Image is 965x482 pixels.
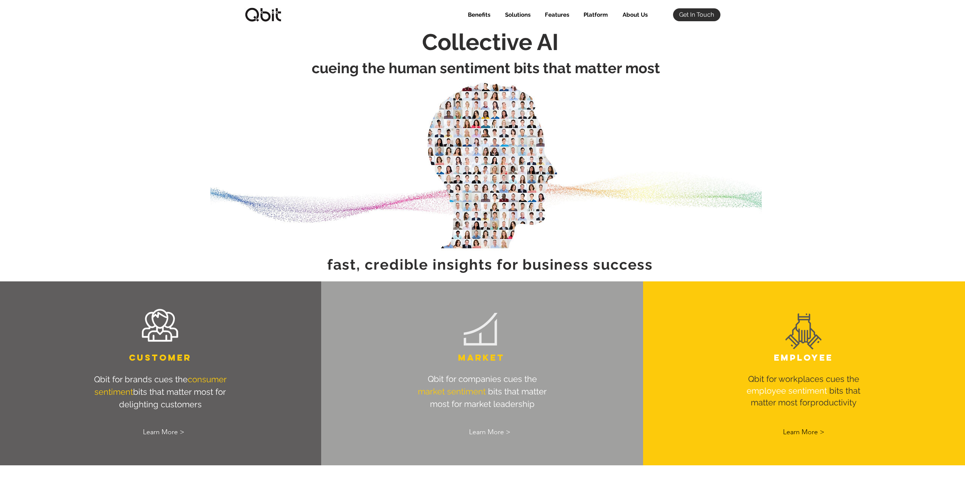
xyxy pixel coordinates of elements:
[129,352,191,363] span: CUSTOMER
[210,75,762,254] img: AI_Head_4.jpg
[94,374,188,384] span: Qbit for brands cues the
[748,374,859,384] span: Qbit for workplaces cues the
[679,11,714,19] span: Get In Touch
[810,397,857,407] span: productivity
[430,386,547,409] span: bits that matter most for market leadership
[459,8,496,21] a: Benefits
[418,386,486,396] span: market sentiment
[312,60,660,77] span: cueing the human sentiment bits that matter most
[784,313,823,352] img: team2.png
[119,387,226,409] span: bits that matter most for delighting customers
[422,29,559,55] span: Collective AI
[428,374,537,384] span: Qbit for companies cues the
[450,425,529,439] a: Learn More >
[580,8,612,21] p: Platform
[327,256,653,273] span: fast, credible insights for business success
[244,8,282,22] img: qbitlogo-border.jpg
[458,352,505,363] span: MARKET
[673,8,720,21] a: Get In Touch
[614,8,653,21] a: About Us
[747,386,827,396] span: employee sentiment
[541,8,573,21] p: Features
[501,8,534,21] p: Solutions
[536,8,575,21] div: Features
[619,8,651,21] p: About Us
[774,352,833,363] span: EMPLOYEE
[139,303,181,349] img: customers.png
[143,427,184,437] span: Learn More >
[575,8,614,21] div: Platform
[464,8,494,21] p: Benefits
[783,427,824,437] span: Learn More >
[469,427,510,437] span: Learn More >
[496,8,536,21] div: Solutions
[764,425,843,439] a: Learn More >
[459,8,653,21] nav: Site
[124,425,203,439] a: Learn More >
